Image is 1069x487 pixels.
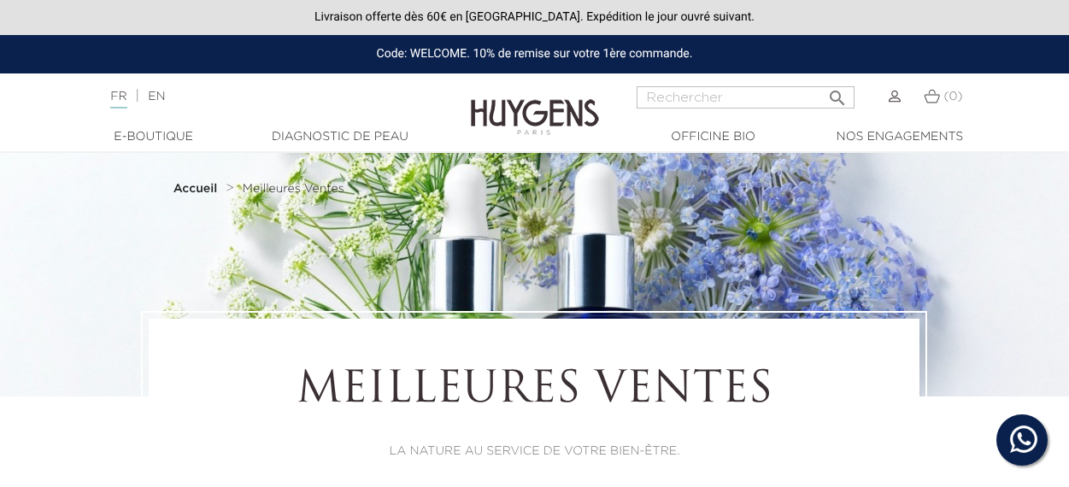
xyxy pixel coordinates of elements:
a: E-Boutique [68,128,239,146]
a: EN [148,91,165,103]
a: FR [110,91,126,109]
a: Officine Bio [628,128,799,146]
span: Meilleures Ventes [243,183,344,195]
span: (0) [944,91,963,103]
i:  [827,83,848,103]
p: LA NATURE AU SERVICE DE VOTRE BIEN-ÊTRE. [196,443,872,461]
a: Meilleures Ventes [243,182,344,196]
button:  [822,81,853,104]
a: Accueil [173,182,221,196]
strong: Accueil [173,183,218,195]
input: Rechercher [637,86,855,109]
h1: Meilleures Ventes [196,366,872,417]
a: Diagnostic de peau [255,128,426,146]
img: Huygens [471,72,599,138]
a: Nos engagements [814,128,985,146]
div: | [102,86,432,107]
